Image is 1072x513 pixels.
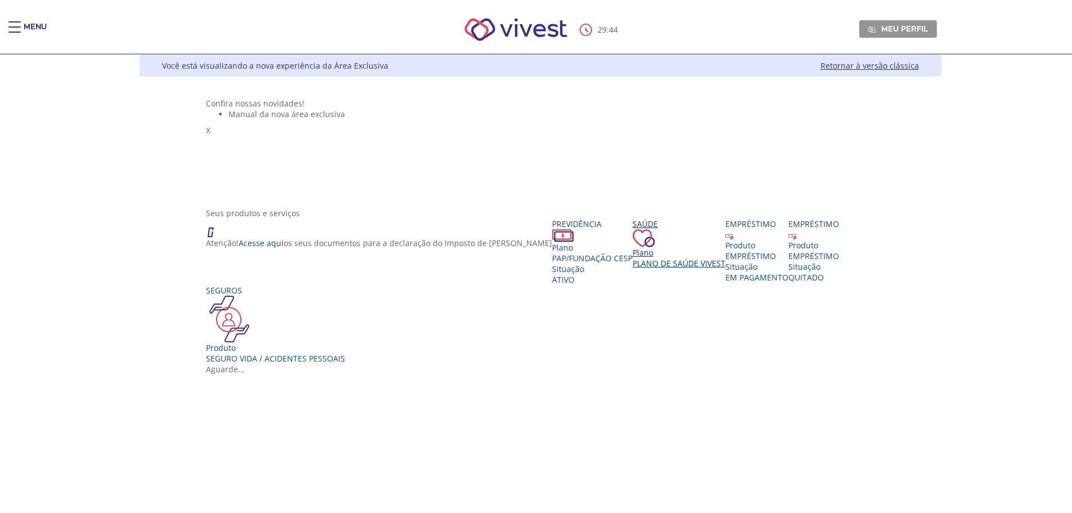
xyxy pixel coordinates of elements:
[788,218,839,283] a: Empréstimo Produto EMPRÉSTIMO Situação QUITADO
[580,24,620,36] div: :
[633,218,725,269] a: Saúde PlanoPlano de Saúde VIVEST
[206,285,345,296] div: Seguros
[552,218,633,285] a: Previdência PlanoPAP/Fundação CESP SituaçãoAtivo
[206,125,210,136] span: X
[552,242,633,253] div: Plano
[609,24,618,35] span: 44
[633,229,655,247] img: ico_coracao.png
[552,274,575,285] span: Ativo
[206,238,552,248] p: Atenção! os seus documentos para a declaração do Imposto de [PERSON_NAME]
[725,240,788,251] div: Produto
[24,21,47,44] div: Menu
[788,272,824,283] span: QUITADO
[881,24,928,34] span: Meu perfil
[725,218,788,229] div: Empréstimo
[206,353,345,364] div: Seguro Vida / Acidentes Pessoais
[206,364,874,374] div: Aguarde...
[206,208,874,374] section: <span lang="en" dir="ltr">ProdutosCard</span>
[788,240,839,251] div: Produto
[788,231,797,240] img: ico_emprestimo.svg
[859,20,937,37] a: Meu perfil
[725,261,788,272] div: Situação
[206,285,345,364] a: Seguros Produto Seguro Vida / Acidentes Pessoais
[598,24,607,35] span: 29
[552,264,633,274] div: Situação
[552,218,633,229] div: Previdência
[725,218,788,283] a: Empréstimo Produto EMPRÉSTIMO Situação EM PAGAMENTO
[633,218,725,229] div: Saúde
[206,208,874,218] div: Seus produtos e serviços
[788,218,839,229] div: Empréstimo
[452,6,580,53] img: Vivest
[725,251,788,261] div: EMPRÉSTIMO
[206,342,345,353] div: Produto
[162,60,388,71] div: Você está visualizando a nova experiência da Área Exclusiva
[725,231,734,240] img: ico_emprestimo.svg
[633,247,725,258] div: Plano
[633,258,725,269] span: Plano de Saúde VIVEST
[552,229,574,242] img: ico_dinheiro.png
[788,251,839,261] div: EMPRÉSTIMO
[820,60,919,71] a: Retornar à versão clássica
[228,109,345,119] span: Manual da nova área exclusiva
[552,253,633,264] span: PAP/Fundação CESP
[788,261,839,272] div: Situação
[868,25,876,34] img: Meu perfil
[206,218,225,238] img: ico_atencao.png
[239,238,284,248] a: Acesse aqui
[206,98,874,197] section: <span lang="pt-BR" dir="ltr">Visualizador do Conteúdo da Web</span> 1
[725,272,788,283] span: EM PAGAMENTO
[206,296,253,342] img: ico_seguros.png
[206,98,874,109] div: Confira nossas novidades!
